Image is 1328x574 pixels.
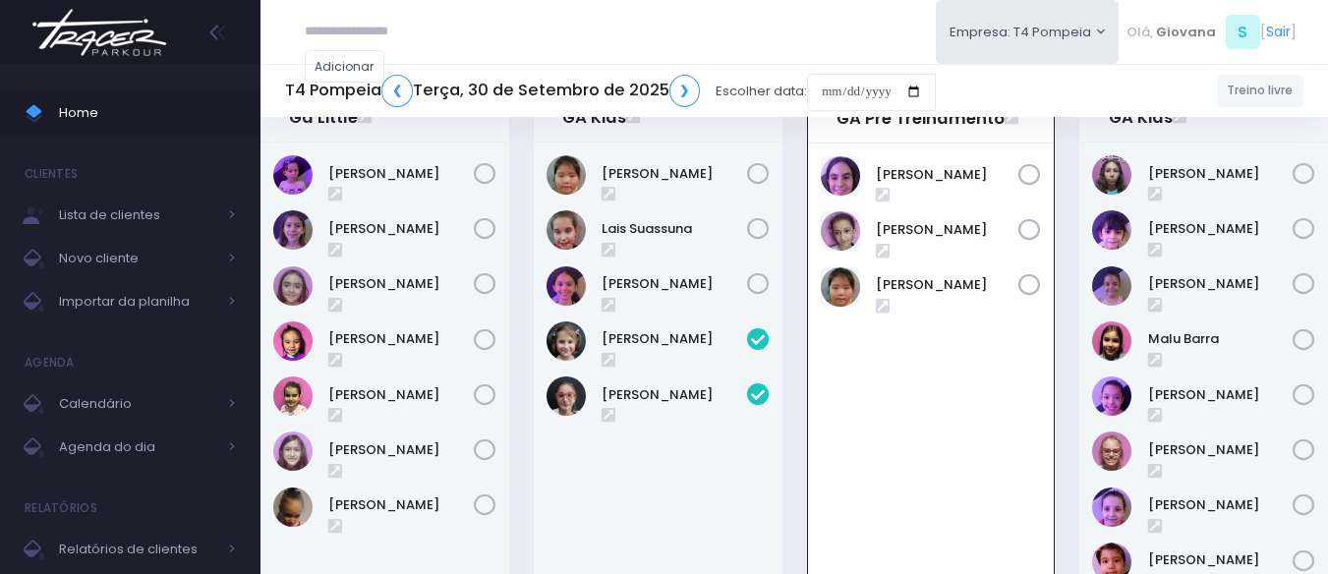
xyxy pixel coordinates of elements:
a: Sair [1266,22,1291,42]
img: Beatriz Abrell Ribeiro [547,321,586,361]
a: [PERSON_NAME] [876,165,1019,185]
img: Filomena Caruso Grano [1092,155,1131,195]
span: Importar da planilha [59,289,216,315]
a: ❯ [669,75,701,107]
a: [PERSON_NAME] [328,385,474,405]
img: Júlia Ayumi Tiba [547,155,586,195]
a: [PERSON_NAME] [328,219,474,239]
h4: Agenda [25,343,75,382]
a: [PERSON_NAME] [876,275,1019,295]
h4: Relatórios [25,488,97,528]
a: 16:00GA Kids [562,88,626,128]
a: [PERSON_NAME] [602,329,747,349]
img: Ivy Miki Miessa Guadanuci [821,211,860,251]
span: Giovana [1156,23,1216,42]
img: Eloah Meneguim Tenorio [273,266,313,306]
a: [PERSON_NAME] [328,440,474,460]
img: Olívia Marconato Pizzo [273,431,313,471]
img: Antonella Zappa Marques [273,210,313,250]
img: Rafaella Westphalen Porto Ravasi [1092,488,1131,527]
img: Isabela dela plata souza [1092,210,1131,250]
span: Calendário [59,391,216,417]
img: Sophia Crispi Marques dos Santos [273,488,313,527]
a: [PERSON_NAME] [328,495,474,515]
img: Antonella Rossi Paes Previtalli [821,156,860,196]
img: Júlia Ayumi Tiba [821,267,860,307]
a: [PERSON_NAME] [602,274,747,294]
a: [PERSON_NAME] [1148,550,1294,570]
span: Lista de clientes [59,202,216,228]
a: 18:00GA Kids [1109,88,1173,128]
a: [PERSON_NAME] [1148,495,1294,515]
span: Home [59,100,236,126]
a: 17:00GA Pré Treinamento [837,89,1005,129]
div: Escolher data: [285,69,936,114]
span: Agenda do dia [59,434,216,460]
a: 15:00Ga Little [289,88,358,128]
img: Júlia Meneguim Merlo [273,321,313,361]
img: Nina amorim [1092,376,1131,416]
a: [PERSON_NAME] [1148,440,1294,460]
img: Julia Abrell Ribeiro [547,376,586,416]
span: Novo cliente [59,246,216,271]
a: [PERSON_NAME] [602,164,747,184]
div: [ ] [1119,10,1303,54]
a: [PERSON_NAME] [1148,164,1294,184]
a: [PERSON_NAME] [602,385,747,405]
a: Treino livre [1217,75,1304,107]
a: Adicionar [305,50,385,83]
a: [PERSON_NAME] [328,329,474,349]
img: Lara Souza [547,266,586,306]
a: [PERSON_NAME] [328,164,474,184]
h4: Clientes [25,154,78,194]
img: Malu Barra Guirro [1092,321,1131,361]
h5: T4 Pompeia Terça, 30 de Setembro de 2025 [285,75,700,107]
a: [PERSON_NAME] [876,220,1019,240]
img: Lais Suassuna [547,210,586,250]
a: [PERSON_NAME] [1148,274,1294,294]
a: Malu Barra [1148,329,1294,349]
span: Relatórios de clientes [59,537,216,562]
a: [PERSON_NAME] [328,274,474,294]
span: S [1226,15,1260,49]
a: Lais Suassuna [602,219,747,239]
img: LIZ WHITAKER DE ALMEIDA BORGES [1092,266,1131,306]
a: [PERSON_NAME] [1148,219,1294,239]
img: Alice Mattos [273,155,313,195]
a: [PERSON_NAME] [1148,385,1294,405]
img: Paola baldin Barreto Armentano [1092,431,1131,471]
span: Olá, [1126,23,1153,42]
img: Nicole Esteves Fabri [273,376,313,416]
